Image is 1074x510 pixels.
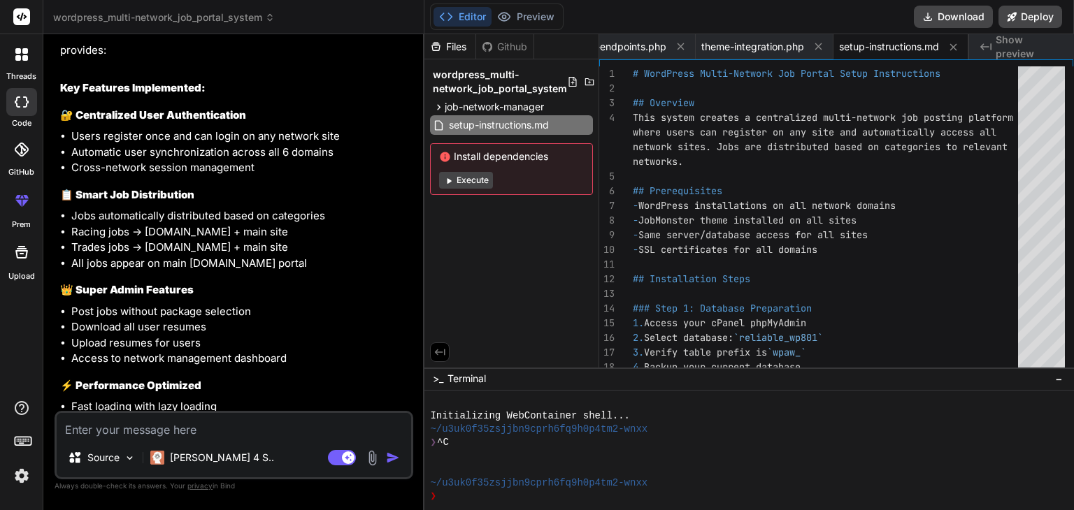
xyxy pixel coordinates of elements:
[170,451,274,465] p: [PERSON_NAME] 4 S..
[430,436,437,449] span: ❯
[599,169,615,184] div: 5
[386,451,400,465] img: icon
[638,243,817,256] span: SSL certificates for all domains
[447,372,486,386] span: Terminal
[430,490,437,503] span: ❯
[71,224,410,240] li: Racing jobs → [DOMAIN_NAME] + main site
[71,129,410,145] li: Users register once and can login on any network site
[599,228,615,242] div: 9
[71,145,410,161] li: Automatic user synchronization across all 6 domains
[633,140,912,153] span: network sites. Jobs are distributed based on categ
[599,316,615,330] div: 15
[599,198,615,213] div: 7
[912,140,1008,153] span: ories to relevant
[599,213,615,228] div: 8
[12,219,31,231] label: prem
[912,67,940,80] span: tions
[430,409,630,423] span: Initializing WebContainer shell...
[839,40,939,54] span: setup-instructions.md
[912,126,996,138] span: ally access all
[733,331,823,344] span: `reliable_wp801`
[633,111,912,124] span: This system creates a centralized multi-network jo
[60,81,206,94] strong: Key Features Implemented:
[71,319,410,335] li: Download all user resumes
[633,199,638,212] span: -
[433,372,443,386] span: >_
[599,345,615,360] div: 17
[424,40,475,54] div: Files
[430,423,647,436] span: ~/u3uk0f35zsjjbn9cprh6fq9h0p4tm2-wnxx
[633,214,638,226] span: -
[599,301,615,316] div: 14
[55,479,413,493] p: Always double-check its answers. Your in Bind
[996,33,1063,61] span: Show preview
[599,272,615,286] div: 12
[71,256,410,272] li: All jobs appear on main [DOMAIN_NAME] portal
[638,199,896,212] span: WordPress installations on all network domains
[633,184,722,197] span: ## Prerequisites
[914,6,993,28] button: Download
[633,243,638,256] span: -
[633,360,644,373] span: 4.
[644,316,806,329] span: Access your cPanel phpMyAdmin
[71,240,410,256] li: Trades jobs → [DOMAIN_NAME] + main site
[445,100,544,114] span: job-network-manager
[6,71,36,82] label: threads
[10,464,34,488] img: settings
[71,208,410,224] li: Jobs automatically distributed based on categories
[8,166,34,178] label: GitHub
[582,40,666,54] span: api-endpoints.php
[633,155,683,168] span: networks.
[71,399,410,415] li: Fast loading with lazy loading
[439,172,493,189] button: Execute
[71,351,410,367] li: Access to network management dashboard
[492,7,560,27] button: Preview
[767,346,806,358] span: `wpaw_`
[150,451,164,465] img: Claude 4 Sonnet
[71,160,410,176] li: Cross-network session management
[476,40,534,54] div: Github
[633,316,644,329] span: 1.
[1052,367,1066,390] button: −
[599,96,615,110] div: 3
[439,150,584,163] span: Install dependencies
[644,346,767,358] span: Verify table prefix is
[638,214,857,226] span: JobMonster theme installed on all sites
[599,286,615,301] div: 13
[633,346,644,358] span: 3.
[998,6,1062,28] button: Deploy
[434,7,492,27] button: Editor
[124,452,136,464] img: Pick Models
[71,335,410,351] li: Upload resumes for users
[701,40,804,54] span: theme-integration.php
[599,242,615,257] div: 10
[87,451,120,465] p: Source
[447,117,550,133] span: setup-instructions.md
[633,96,694,109] span: ## Overview
[599,257,615,272] div: 11
[633,331,644,344] span: 2.
[60,108,246,122] strong: 🔐 Centralized User Authentication
[60,283,194,296] strong: 👑 Super Admin Features
[187,481,213,490] span: privacy
[912,111,1013,124] span: b posting platform
[1055,372,1063,386] span: −
[364,450,380,466] img: attachment
[12,117,31,129] label: code
[599,360,615,374] div: 18
[71,304,410,320] li: Post jobs without package selection
[599,184,615,198] div: 6
[644,331,733,344] span: Select database:
[633,126,912,138] span: where users can register on any site and automatic
[633,67,912,80] span: # WordPress Multi-Network Job Portal Setup Instruc
[60,188,194,201] strong: 📋 Smart Job Distribution
[599,330,615,345] div: 16
[599,81,615,96] div: 2
[599,110,615,125] div: 4
[633,272,750,285] span: ## Installation Steps
[644,360,801,373] span: Backup your current database
[638,228,868,241] span: Same server/database access for all sites
[633,302,812,314] span: ### Step 1: Database Preparation
[599,66,615,81] div: 1
[8,270,35,282] label: Upload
